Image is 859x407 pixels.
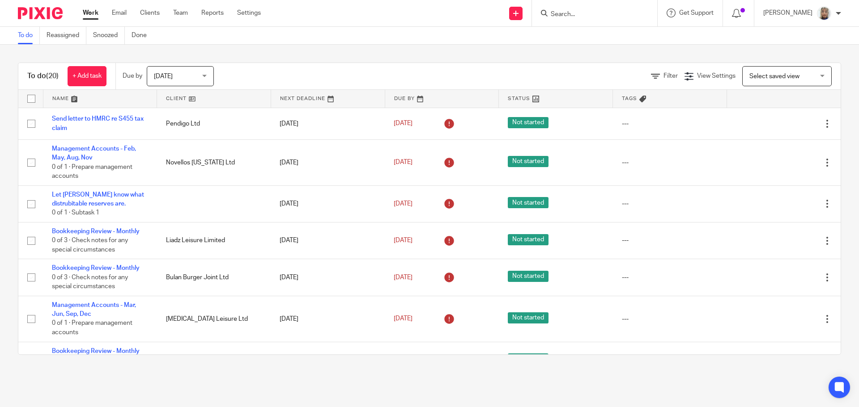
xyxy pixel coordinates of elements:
[622,199,718,208] div: ---
[52,348,140,354] a: Bookkeeping Review - Monthly
[52,302,136,317] a: Management Accounts - Mar, Jun, Sep, Dec
[622,96,637,101] span: Tags
[749,73,799,80] span: Select saved view
[271,185,385,222] td: [DATE]
[271,296,385,342] td: [DATE]
[52,265,140,271] a: Bookkeeping Review - Monthly
[27,71,59,81] h1: To do
[763,8,812,17] p: [PERSON_NAME]
[394,201,412,207] span: [DATE]
[52,320,132,336] span: 0 of 1 · Prepare management accounts
[154,73,173,80] span: [DATE]
[93,27,125,44] a: Snoozed
[697,73,736,79] span: View Settings
[508,353,549,365] span: Not started
[679,10,714,16] span: Get Support
[271,222,385,259] td: [DATE]
[157,222,271,259] td: Liadz Leisure Limited
[394,237,412,243] span: [DATE]
[157,342,271,378] td: Whorlton Pods Limited
[237,8,261,17] a: Settings
[123,71,142,80] p: Due by
[132,27,153,44] a: Done
[663,73,678,79] span: Filter
[508,156,549,167] span: Not started
[394,274,412,281] span: [DATE]
[508,271,549,282] span: Not started
[83,8,98,17] a: Work
[622,119,718,128] div: ---
[550,11,630,19] input: Search
[52,146,136,161] a: Management Accounts - Feb, May, Aug, Nov
[271,342,385,378] td: [DATE]
[394,121,412,127] span: [DATE]
[157,139,271,185] td: Novellos [US_STATE] Ltd
[271,139,385,185] td: [DATE]
[622,236,718,245] div: ---
[508,234,549,245] span: Not started
[508,117,549,128] span: Not started
[52,192,144,207] a: Let [PERSON_NAME] know what distrubitable reserves are.
[157,108,271,139] td: Pendigo Ltd
[508,197,549,208] span: Not started
[18,7,63,19] img: Pixie
[622,315,718,323] div: ---
[52,116,144,131] a: Send letter to HMRC re S455 tax claim
[18,27,40,44] a: To do
[508,312,549,323] span: Not started
[46,72,59,80] span: (20)
[112,8,127,17] a: Email
[140,8,160,17] a: Clients
[622,273,718,282] div: ---
[173,8,188,17] a: Team
[394,316,412,322] span: [DATE]
[52,237,128,253] span: 0 of 3 · Check notes for any special circumstances
[622,158,718,167] div: ---
[157,296,271,342] td: [MEDICAL_DATA] Leisure Ltd
[271,259,385,296] td: [DATE]
[201,8,224,17] a: Reports
[52,228,140,235] a: Bookkeeping Review - Monthly
[817,6,831,21] img: Sara%20Zdj%C4%99cie%20.jpg
[157,259,271,296] td: Bulan Burger Joint Ltd
[68,66,106,86] a: + Add task
[394,159,412,166] span: [DATE]
[47,27,86,44] a: Reassigned
[271,108,385,139] td: [DATE]
[52,210,99,216] span: 0 of 1 · Subtask 1
[52,274,128,290] span: 0 of 3 · Check notes for any special circumstances
[52,164,132,180] span: 0 of 1 · Prepare management accounts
